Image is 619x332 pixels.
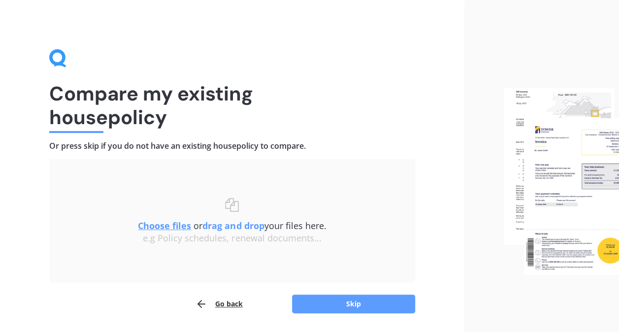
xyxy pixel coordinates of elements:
[195,294,243,314] button: Go back
[49,82,415,129] h1: Compare my existing house policy
[69,233,395,244] div: e.g Policy schedules, renewal documents...
[138,220,326,232] span: or your files here.
[49,141,415,151] h4: Or press skip if you do not have an existing house policy to compare.
[202,220,264,232] b: drag and drop
[292,295,415,313] button: Skip
[504,88,619,274] img: files.webp
[138,220,191,232] u: Choose files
